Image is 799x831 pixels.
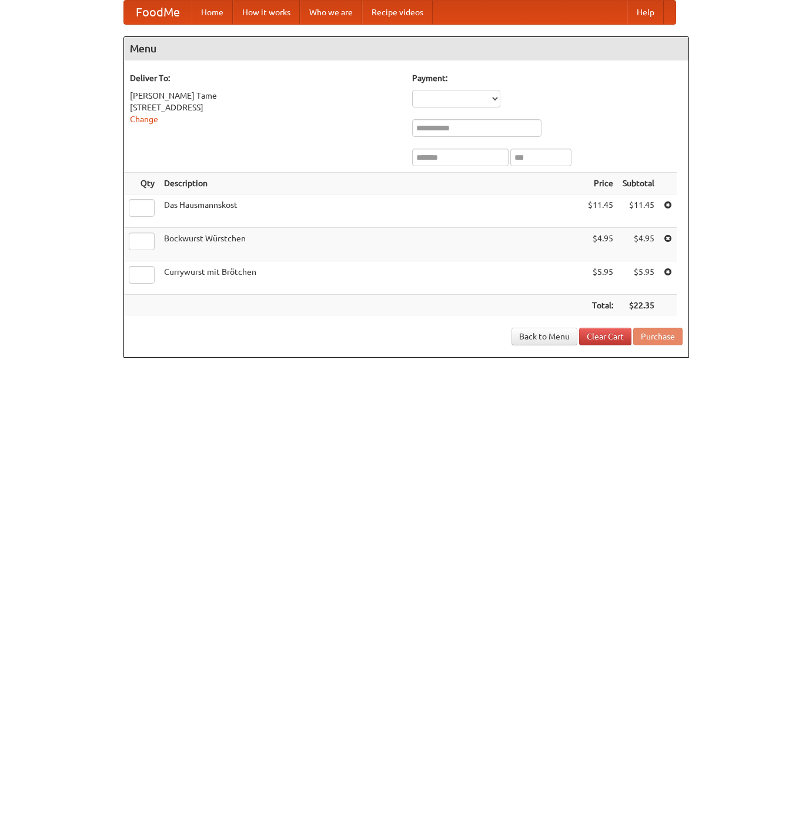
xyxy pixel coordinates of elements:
[159,228,583,261] td: Bockwurst Würstchen
[130,72,400,84] h5: Deliver To:
[130,102,400,113] div: [STREET_ADDRESS]
[618,261,659,295] td: $5.95
[412,72,683,84] h5: Payment:
[124,173,159,194] th: Qty
[362,1,433,24] a: Recipe videos
[618,295,659,317] th: $22.35
[130,90,400,102] div: [PERSON_NAME] Tame
[583,261,618,295] td: $5.95
[583,295,618,317] th: Total:
[618,173,659,194] th: Subtotal
[583,194,618,228] td: $11.45
[192,1,233,24] a: Home
[618,228,659,261] td: $4.95
[159,261,583,295] td: Currywurst mit Brötchen
[618,194,659,228] td: $11.45
[512,328,577,345] a: Back to Menu
[124,1,192,24] a: FoodMe
[579,328,631,345] a: Clear Cart
[159,194,583,228] td: Das Hausmannskost
[633,328,683,345] button: Purchase
[159,173,583,194] th: Description
[583,228,618,261] td: $4.95
[627,1,664,24] a: Help
[124,37,688,60] h4: Menu
[583,173,618,194] th: Price
[233,1,300,24] a: How it works
[300,1,362,24] a: Who we are
[130,115,158,124] a: Change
